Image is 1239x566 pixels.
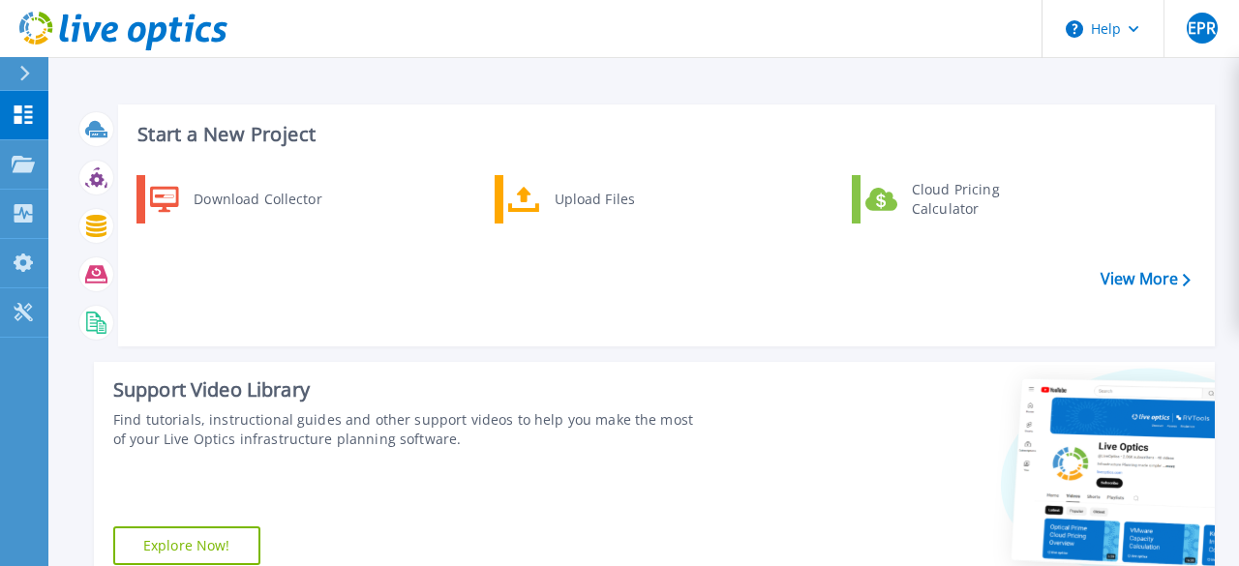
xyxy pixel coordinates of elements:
[113,410,696,449] div: Find tutorials, instructional guides and other support videos to help you make the most of your L...
[113,377,696,402] div: Support Video Library
[852,175,1050,223] a: Cloud Pricing Calculator
[137,124,1190,145] h3: Start a New Project
[902,180,1045,219] div: Cloud Pricing Calculator
[1101,270,1191,288] a: View More
[1188,20,1216,36] span: EPR
[113,526,260,565] a: Explore Now!
[495,175,693,223] a: Upload Files
[136,175,335,223] a: Download Collector
[545,180,688,219] div: Upload Files
[184,180,330,219] div: Download Collector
